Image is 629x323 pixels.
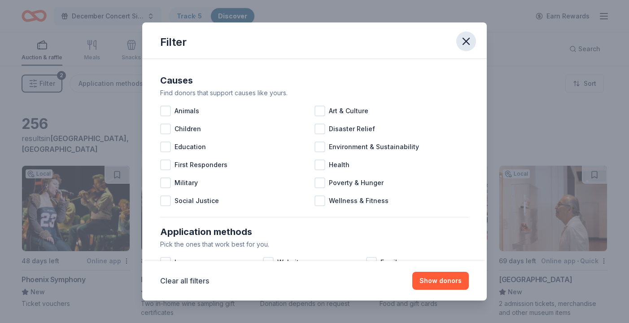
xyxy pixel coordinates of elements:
span: Animals [175,106,199,116]
div: Application methods [160,225,469,239]
span: Art & Culture [329,106,368,116]
div: Causes [160,73,469,88]
div: Pick the ones that work best for you. [160,239,469,250]
span: First Responders [175,159,227,170]
span: Education [175,142,206,152]
span: Disaster Relief [329,124,375,134]
span: Poverty & Hunger [329,177,384,188]
div: Filter [160,35,187,49]
span: Social Justice [175,195,219,206]
span: Website [277,257,303,268]
span: In app [175,257,194,268]
span: Children [175,124,201,134]
button: Clear all filters [160,275,209,286]
span: Health [329,159,349,170]
button: Show donors [412,272,469,290]
span: Military [175,177,198,188]
span: Environment & Sustainability [329,142,419,152]
span: Email [380,257,397,268]
span: Wellness & Fitness [329,195,389,206]
div: Find donors that support causes like yours. [160,88,469,98]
